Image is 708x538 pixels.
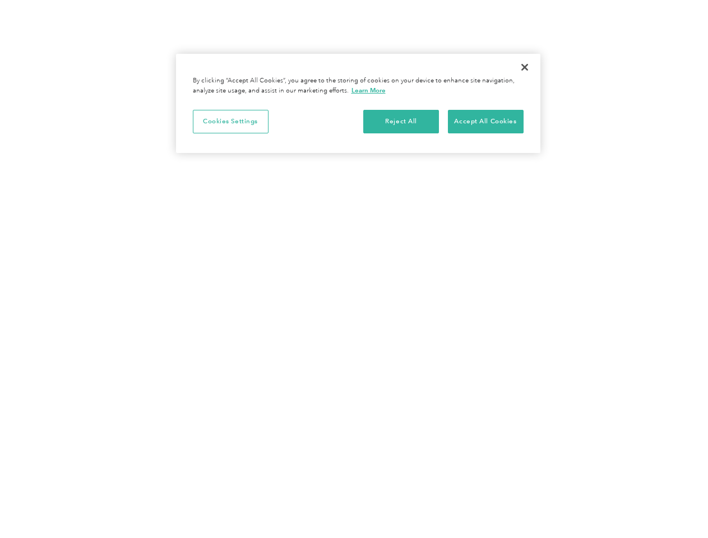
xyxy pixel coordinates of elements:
a: More information about your privacy, opens in a new tab [351,86,386,94]
div: Privacy [176,54,540,153]
button: Cookies Settings [193,110,269,133]
button: Reject All [363,110,439,133]
div: By clicking “Accept All Cookies”, you agree to the storing of cookies on your device to enhance s... [193,76,524,96]
button: Accept All Cookies [448,110,524,133]
button: Close [512,55,537,80]
div: Cookie banner [176,54,540,153]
